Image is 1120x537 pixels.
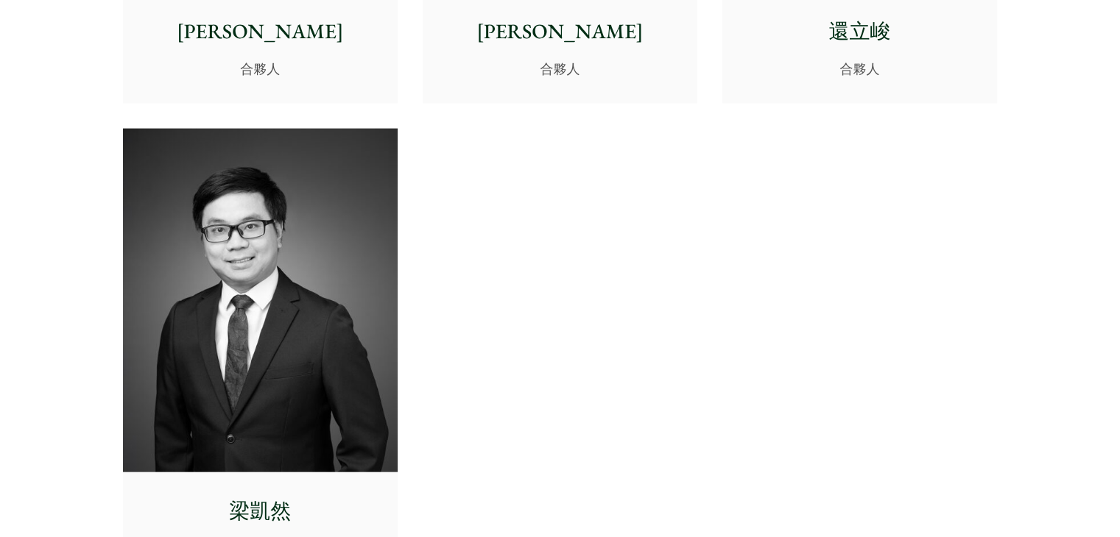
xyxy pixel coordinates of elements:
[135,16,386,47] p: [PERSON_NAME]
[434,16,686,47] p: [PERSON_NAME]
[734,16,985,47] p: 還立峻
[135,59,386,79] p: 合夥人
[734,59,985,79] p: 合夥人
[135,496,386,527] p: 梁凱然
[434,59,686,79] p: 合夥人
